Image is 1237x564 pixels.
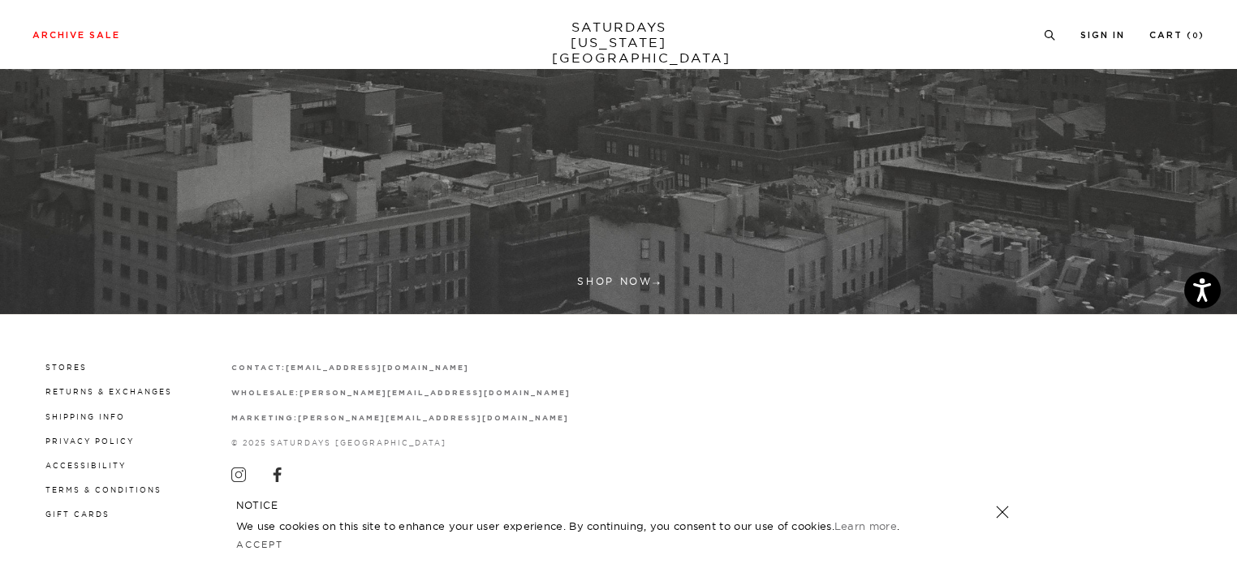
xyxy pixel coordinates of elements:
[45,485,162,494] a: Terms & Conditions
[298,415,568,422] strong: [PERSON_NAME][EMAIL_ADDRESS][DOMAIN_NAME]
[45,437,134,446] a: Privacy Policy
[45,363,87,372] a: Stores
[231,364,287,372] strong: contact:
[1192,32,1199,40] small: 0
[45,387,172,396] a: Returns & Exchanges
[552,19,686,66] a: SATURDAYS[US_STATE][GEOGRAPHIC_DATA]
[834,519,897,532] a: Learn more
[231,437,571,449] p: © 2025 Saturdays [GEOGRAPHIC_DATA]
[45,412,125,421] a: Shipping Info
[300,390,570,397] strong: [PERSON_NAME][EMAIL_ADDRESS][DOMAIN_NAME]
[1149,31,1205,40] a: Cart (0)
[298,413,568,422] a: [PERSON_NAME][EMAIL_ADDRESS][DOMAIN_NAME]
[1080,31,1125,40] a: Sign In
[236,539,283,550] a: Accept
[45,461,126,470] a: Accessibility
[286,363,468,372] a: [EMAIL_ADDRESS][DOMAIN_NAME]
[236,518,943,534] p: We use cookies on this site to enhance your user experience. By continuing, you consent to our us...
[45,510,110,519] a: Gift Cards
[286,364,468,372] strong: [EMAIL_ADDRESS][DOMAIN_NAME]
[236,498,1001,513] h5: NOTICE
[300,388,570,397] a: [PERSON_NAME][EMAIL_ADDRESS][DOMAIN_NAME]
[32,31,120,40] a: Archive Sale
[231,415,299,422] strong: marketing:
[231,390,300,397] strong: wholesale:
